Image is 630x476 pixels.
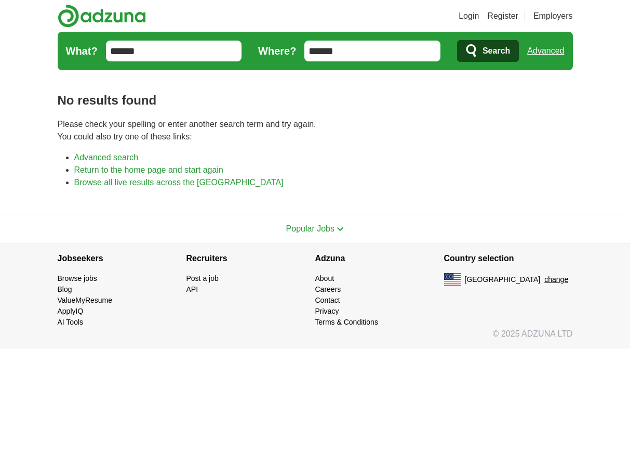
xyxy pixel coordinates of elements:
a: ApplyIQ [58,307,84,315]
a: Terms & Conditions [315,318,378,326]
a: Contact [315,296,340,304]
a: Blog [58,285,72,293]
a: API [186,285,198,293]
a: Return to the home page and start again [74,165,223,174]
a: Careers [315,285,341,293]
label: What? [66,43,98,59]
a: About [315,274,334,282]
button: change [544,274,568,285]
a: Employers [533,10,573,22]
a: ValueMyResume [58,296,113,304]
a: Browse jobs [58,274,97,282]
span: Popular Jobs [286,224,334,233]
a: AI Tools [58,318,84,326]
h1: No results found [58,91,573,110]
img: Adzuna logo [58,4,146,28]
img: toggle icon [337,227,344,231]
h4: Country selection [444,244,573,273]
label: Where? [258,43,296,59]
a: Post a job [186,274,219,282]
a: Browse all live results across the [GEOGRAPHIC_DATA] [74,178,284,187]
p: Please check your spelling or enter another search term and try again. You could also try one of ... [58,118,573,143]
span: Search [482,41,510,61]
a: Advanced search [74,153,139,162]
div: © 2025 ADZUNA LTD [49,328,581,349]
a: Advanced [527,41,564,61]
img: US flag [444,273,461,286]
span: [GEOGRAPHIC_DATA] [465,274,541,285]
a: Privacy [315,307,339,315]
button: Search [457,40,519,62]
a: Login [459,10,479,22]
a: Register [487,10,518,22]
